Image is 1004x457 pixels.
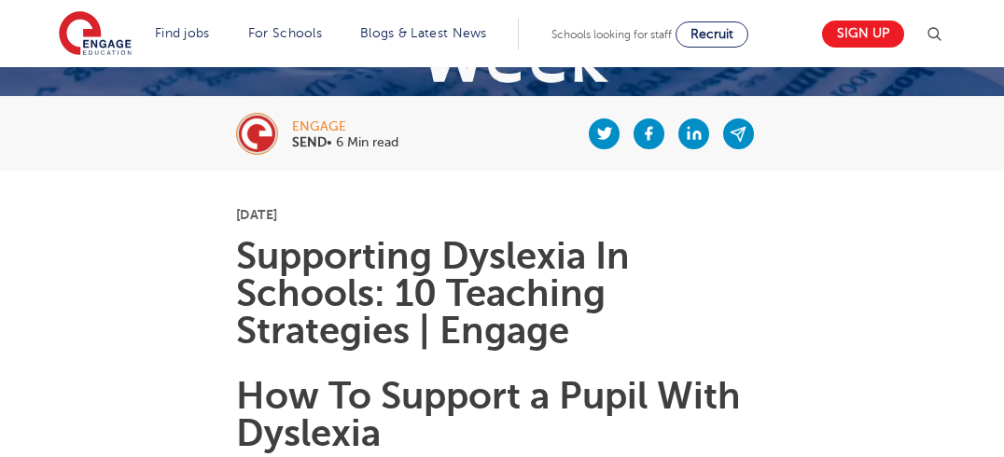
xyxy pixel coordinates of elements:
[236,208,768,221] p: [DATE]
[292,136,398,149] p: • 6 Min read
[236,375,741,454] b: How To Support a Pupil With Dyslexia
[59,11,132,58] img: Engage Education
[822,21,904,48] a: Sign up
[676,21,748,48] a: Recruit
[155,26,210,40] a: Find jobs
[360,26,487,40] a: Blogs & Latest News
[551,28,672,41] span: Schools looking for staff
[236,238,768,350] h1: Supporting Dyslexia In Schools: 10 Teaching Strategies | Engage
[292,135,327,149] b: SEND
[292,120,398,133] div: engage
[248,26,322,40] a: For Schools
[690,27,733,41] span: Recruit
